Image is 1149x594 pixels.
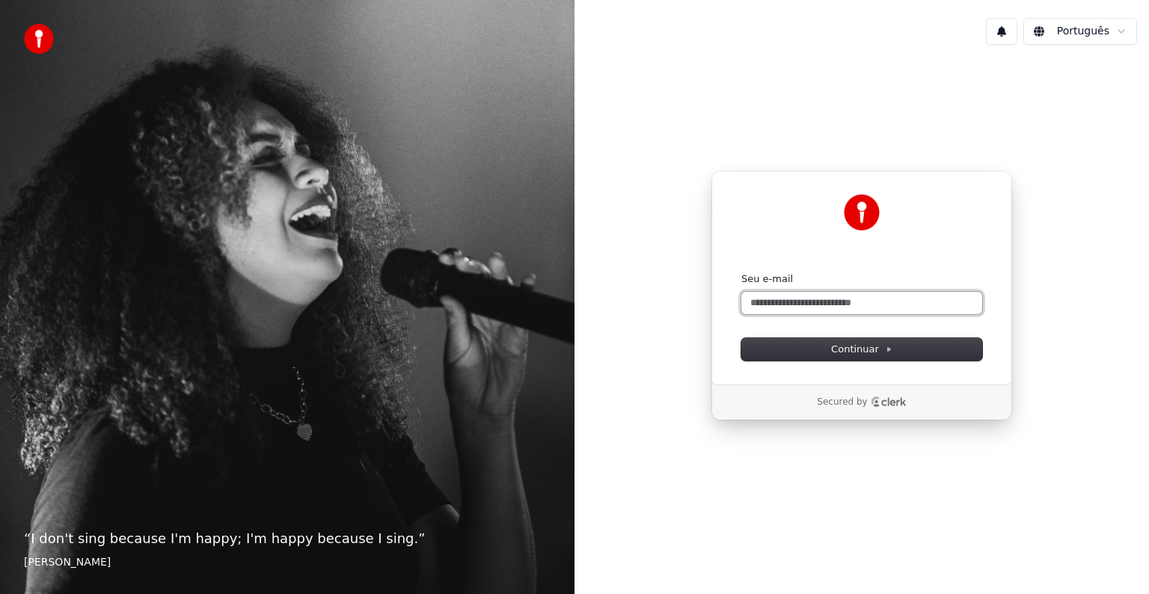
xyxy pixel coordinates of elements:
footer: [PERSON_NAME] [24,555,551,570]
img: youka [24,24,54,54]
button: Continuar [741,338,982,361]
label: Seu e-mail [741,272,793,286]
p: Secured by [817,396,867,408]
img: Youka [844,195,880,230]
a: Clerk logo [871,396,907,407]
span: Continuar [831,343,892,356]
p: “ I don't sing because I'm happy; I'm happy because I sing. ” [24,528,551,549]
